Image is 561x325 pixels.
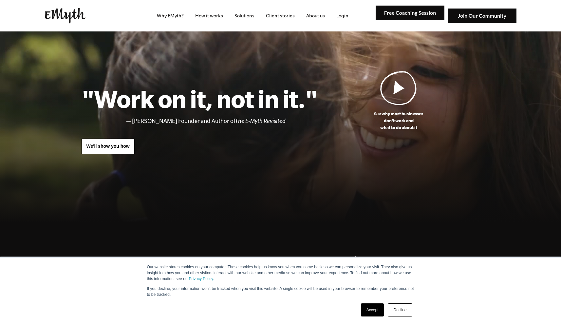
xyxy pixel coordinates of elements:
[376,6,444,20] img: Free Coaching Session
[189,277,213,281] a: Privacy Policy
[147,286,414,297] p: If you decline, your information won’t be tracked when you visit this website. A single cookie wi...
[82,257,241,299] h2: Proven systems. A personal mentor.
[388,303,412,316] a: Decline
[361,303,384,316] a: Accept
[318,71,480,131] a: See why most businessesdon't work andwhat to do about it
[147,264,414,282] p: Our website stores cookies on your computer. These cookies help us know you when you come back so...
[82,139,135,154] a: We'll show you how
[86,143,130,149] span: We'll show you how
[82,84,318,113] h1: "Work on it, not in it."
[45,8,85,24] img: EMyth
[235,118,286,124] i: The E-Myth Revisited
[132,116,318,126] li: [PERSON_NAME] Founder and Author of
[354,257,480,304] p: OtterBox wouldn't be here [DATE] without [PERSON_NAME].
[380,71,417,105] img: Play Video
[318,110,480,131] p: See why most businesses don't work and what to do about it
[448,9,516,23] img: Join Our Community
